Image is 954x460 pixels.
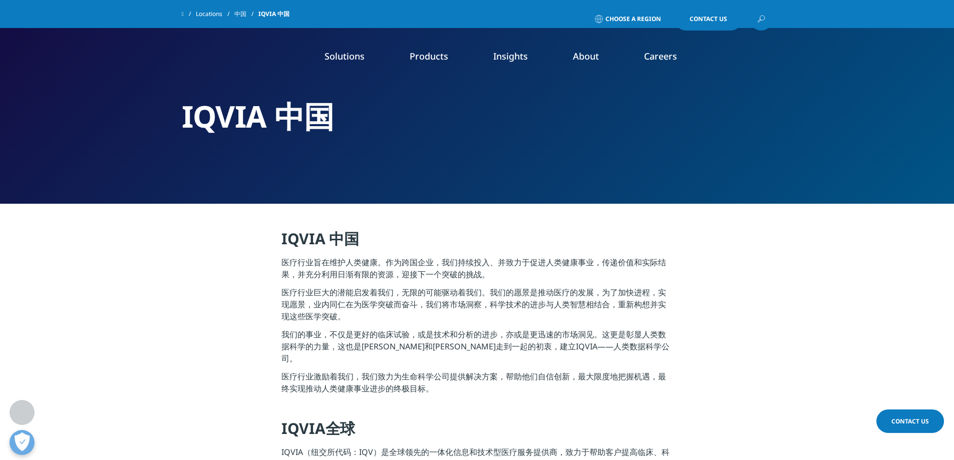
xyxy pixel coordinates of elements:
p: 医疗行业激励着我们，我们致力为生命科学公司提供解决方案，帮助他们自信创新，最大限度地把握机遇，最终实现推动人类健康事业进步的终极目标。 [281,370,673,400]
button: 打开偏好 [10,430,35,455]
a: Contact Us [876,409,944,433]
span: Contact Us [690,16,727,22]
a: Careers [644,50,677,62]
p: 医疗行业巨大的潜能启发着我们，无限的可能驱动着我们。我们的愿景是推动医疗的发展，为了加快进程，实现愿景，业内同仁在为医学突破而奋斗，我们将市场洞察，科学技术的进步与人类智慧相结合，重新构想并实现... [281,286,673,328]
strong: IQVIA 中国 [281,228,359,249]
p: 我们的事业，不仅是更好的临床试验，或是技术和分析的进步，亦或是更迅速的市场洞见。这更是彰显人类数据科学的力量，这也是[PERSON_NAME]和[PERSON_NAME]走到一起的初衷，建立IQ... [281,328,673,370]
span: Choose a Region [605,15,661,23]
nav: Primary [266,35,773,82]
a: Products [410,50,448,62]
a: About [573,50,599,62]
strong: IQVIA全球 [281,418,355,438]
h2: IQVIA 中国 [182,98,773,135]
a: Insights [493,50,528,62]
span: Contact Us [891,417,929,425]
a: Solutions [325,50,365,62]
a: Contact Us [675,8,742,31]
p: 医疗行业旨在维护人类健康。作为跨国企业，我们持续投入、并致力于促进人类健康事业，传递价值和实际结果，并充分利用日渐有限的资源，迎接下一个突破的挑战。 [281,256,673,286]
